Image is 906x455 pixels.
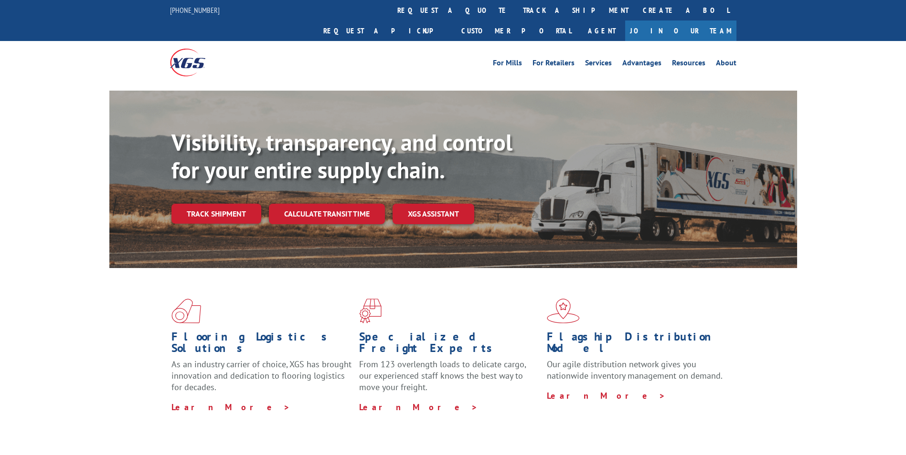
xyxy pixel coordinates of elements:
a: Request a pickup [316,21,454,41]
h1: Flooring Logistics Solutions [171,331,352,359]
a: Services [585,59,612,70]
span: As an industry carrier of choice, XGS has brought innovation and dedication to flooring logistics... [171,359,352,393]
a: Agent [578,21,625,41]
img: xgs-icon-flagship-distribution-model-red [547,299,580,323]
a: About [716,59,736,70]
a: Learn More > [359,402,478,413]
a: Customer Portal [454,21,578,41]
a: Resources [672,59,705,70]
a: Learn More > [547,390,666,401]
h1: Flagship Distribution Model [547,331,727,359]
h1: Specialized Freight Experts [359,331,540,359]
span: Our agile distribution network gives you nationwide inventory management on demand. [547,359,723,381]
a: XGS ASSISTANT [393,204,474,224]
img: xgs-icon-focused-on-flooring-red [359,299,382,323]
a: Track shipment [171,204,261,224]
p: From 123 overlength loads to delicate cargo, our experienced staff knows the best way to move you... [359,359,540,401]
a: Learn More > [171,402,290,413]
b: Visibility, transparency, and control for your entire supply chain. [171,127,512,185]
a: [PHONE_NUMBER] [170,5,220,15]
img: xgs-icon-total-supply-chain-intelligence-red [171,299,201,323]
a: Join Our Team [625,21,736,41]
a: Advantages [622,59,661,70]
a: For Retailers [533,59,575,70]
a: Calculate transit time [269,204,385,224]
a: For Mills [493,59,522,70]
